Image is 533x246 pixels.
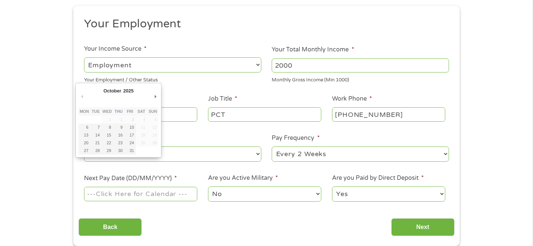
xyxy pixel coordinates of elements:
input: 1800 [272,58,449,73]
button: 20 [78,139,90,147]
label: Work Phone [332,95,372,103]
label: Next Pay Date (DD/MM/YYYY) [84,175,177,182]
button: 14 [90,131,101,139]
button: 27 [78,147,90,155]
h2: Your Employment [84,17,444,31]
abbr: Monday [80,109,89,114]
input: Use the arrow keys to pick a date [84,187,197,201]
input: Back [78,218,142,236]
input: Cashier [208,107,321,121]
div: Your Employment / Other Status [84,74,261,84]
label: Your Income Source [84,45,147,53]
button: 10 [124,124,136,131]
button: Previous Month [78,91,85,101]
button: 8 [101,124,113,131]
button: 13 [78,131,90,139]
abbr: Sunday [148,109,157,114]
label: Your Total Monthly Income [272,46,354,54]
div: 2025 [122,86,134,96]
abbr: Wednesday [103,109,112,114]
button: 24 [124,139,136,147]
label: Pay Frequency [272,134,319,142]
button: 21 [90,139,101,147]
button: 30 [113,147,124,155]
label: Are you Active Military [208,174,278,182]
button: 29 [101,147,113,155]
button: 28 [90,147,101,155]
button: 6 [78,124,90,131]
label: Are you Paid by Direct Deposit [332,174,424,182]
div: Monthly Gross Income (Min 1000) [272,74,449,84]
input: Next [391,218,455,236]
button: 7 [90,124,101,131]
button: 17 [124,131,136,139]
button: Next Month [152,91,158,101]
button: 22 [101,139,113,147]
abbr: Tuesday [92,109,100,114]
button: 15 [101,131,113,139]
button: 23 [113,139,124,147]
input: (231) 754-4010 [332,107,445,121]
abbr: Thursday [114,109,123,114]
abbr: Friday [127,109,133,114]
div: October [103,86,123,96]
label: Job Title [208,95,237,103]
button: 31 [124,147,136,155]
button: 16 [113,131,124,139]
button: 9 [113,124,124,131]
abbr: Saturday [138,109,145,114]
